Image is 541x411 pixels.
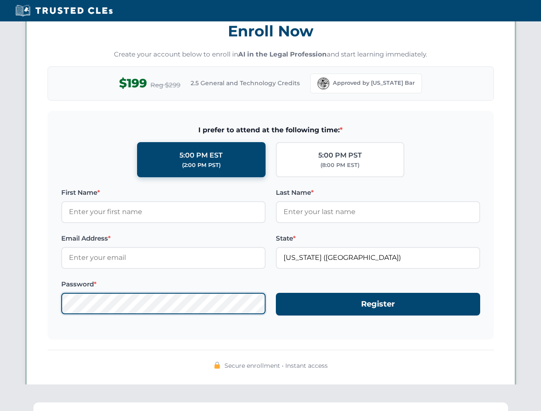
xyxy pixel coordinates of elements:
[119,74,147,93] span: $199
[48,18,494,45] h3: Enroll Now
[276,188,480,198] label: Last Name
[13,4,115,17] img: Trusted CLEs
[276,247,480,268] input: Florida (FL)
[333,79,415,87] span: Approved by [US_STATE] Bar
[61,233,266,244] label: Email Address
[48,50,494,60] p: Create your account below to enroll in and start learning immediately.
[276,293,480,316] button: Register
[214,362,221,369] img: 🔒
[318,150,362,161] div: 5:00 PM PST
[276,201,480,223] input: Enter your last name
[238,50,327,58] strong: AI in the Legal Profession
[61,125,480,136] span: I prefer to attend at the following time:
[191,78,300,88] span: 2.5 General and Technology Credits
[61,279,266,289] label: Password
[179,150,223,161] div: 5:00 PM EST
[182,161,221,170] div: (2:00 PM PST)
[61,201,266,223] input: Enter your first name
[320,161,359,170] div: (8:00 PM EST)
[317,77,329,89] img: Florida Bar
[61,188,266,198] label: First Name
[61,247,266,268] input: Enter your email
[276,233,480,244] label: State
[224,361,328,370] span: Secure enrollment • Instant access
[150,80,180,90] span: Reg $299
